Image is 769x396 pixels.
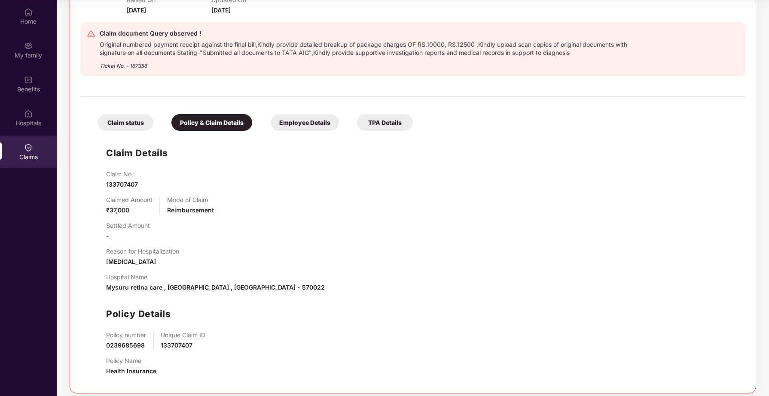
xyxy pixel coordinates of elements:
p: Policy Name [106,357,156,364]
span: Mysuru retina care , [GEOGRAPHIC_DATA] , [GEOGRAPHIC_DATA] - 570022 [106,284,325,291]
h1: Policy Details [106,307,171,321]
img: svg+xml;base64,PHN2ZyBpZD0iSG9zcGl0YWxzIiB4bWxucz0iaHR0cDovL3d3dy53My5vcmcvMjAwMC9zdmciIHdpZHRoPS... [24,109,33,118]
img: svg+xml;base64,PHN2ZyBpZD0iQmVuZWZpdHMiIHhtbG5zPSJodHRwOi8vd3d3LnczLm9yZy8yMDAwL3N2ZyIgd2lkdGg9Ij... [24,76,33,84]
span: Health Insurance [106,367,156,375]
div: Claim document Query observed ! [100,28,630,39]
span: 133707407 [106,181,138,188]
p: Claimed Amount [106,196,153,203]
div: TPA Details [357,114,413,131]
p: Claim No [106,170,138,178]
div: Claim status [98,114,153,131]
p: Settled Amount [106,222,150,229]
h1: Claim Details [106,146,168,160]
img: svg+xml;base64,PHN2ZyBpZD0iQ2xhaW0iIHhtbG5zPSJodHRwOi8vd3d3LnczLm9yZy8yMDAwL3N2ZyIgd2lkdGg9IjIwIi... [24,143,33,152]
span: [DATE] [211,6,231,14]
img: svg+xml;base64,PHN2ZyB4bWxucz0iaHR0cDovL3d3dy53My5vcmcvMjAwMC9zdmciIHdpZHRoPSIyNCIgaGVpZ2h0PSIyNC... [87,30,95,38]
div: Ticket No. - 167356 [100,57,630,70]
span: Reimbursement [167,206,214,214]
span: - [106,232,109,239]
p: Hospital Name [106,273,325,281]
p: Policy number [106,331,146,339]
div: Policy & Claim Details [171,114,252,131]
p: Reason for Hospitalization [106,248,179,255]
img: svg+xml;base64,PHN2ZyBpZD0iSG9tZSIgeG1sbnM9Imh0dHA6Ly93d3cudzMub3JnLzIwMDAvc3ZnIiB3aWR0aD0iMjAiIG... [24,8,33,16]
span: 0239685698 [106,342,145,349]
div: Employee Details [271,114,339,131]
span: ₹37,000 [106,206,129,214]
span: 133707407 [161,342,192,349]
p: Unique Claim ID [161,331,205,339]
div: Original numbered payment receipt against the final bill,Kindly provide detailed breakup of packa... [100,39,630,57]
span: [DATE] [127,6,146,14]
p: Mode of Claim [167,196,214,203]
span: [MEDICAL_DATA] [106,258,156,265]
img: svg+xml;base64,PHN2ZyB3aWR0aD0iMjAiIGhlaWdodD0iMjAiIHZpZXdCb3g9IjAgMCAyMCAyMCIgZmlsbD0ibm9uZSIgeG... [24,42,33,50]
